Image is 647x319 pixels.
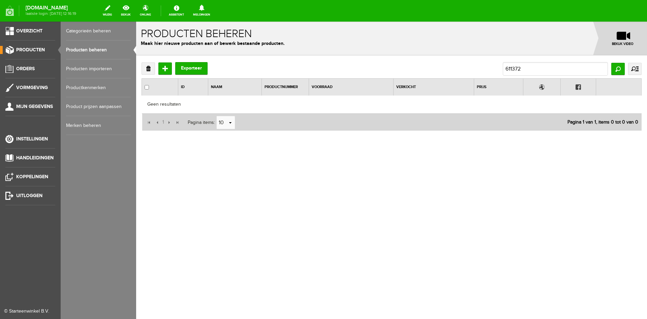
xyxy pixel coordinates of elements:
[75,63,86,68] a: Naam
[338,57,387,74] th: Klik hier om te sorteren
[66,116,131,135] a: Merken beheren
[136,3,155,18] a: online
[52,98,79,104] span: Pagina items:
[5,41,19,53] a: Verwijderen
[173,57,257,74] th: Klik hier om te sorteren
[5,18,506,25] p: Maak hier nieuwe producten aan of bewerk bestaande producten.
[6,74,505,92] div: Geen resultaten
[16,104,53,109] span: Mijn gegevens
[367,41,472,54] input: Zoek op productnaam of productnummer
[99,3,116,18] a: wijzig
[341,63,350,68] a: Prijs
[22,41,36,53] input: Toevoegen
[29,97,36,105] input: Volgende pagina
[26,12,76,16] span: laatste login: [DATE] 12:16:19
[260,63,280,68] a: Verkocht
[16,136,48,142] span: Instellingen
[16,66,35,72] span: Orders
[26,94,29,107] a: 1
[16,85,48,90] span: Vormgeving
[16,193,42,198] span: Uitloggen
[257,57,338,74] th: Klik hier om te sorteren
[66,22,131,41] a: Categorieën beheren
[26,6,76,10] strong: [DOMAIN_NAME]
[128,63,162,68] a: Productnummer
[117,3,135,18] a: bekijk
[66,97,131,116] a: Product prijzen aanpassen
[176,63,196,68] a: Voorraad
[92,95,97,108] a: select
[475,41,489,53] input: Zoeken
[16,174,48,180] span: Koppelingen
[66,59,131,78] a: Producten importeren
[45,63,49,68] a: ID
[9,97,17,105] input: Eerste pagina
[66,41,131,59] a: Producten beheren
[5,6,506,18] h1: Producten beheren
[460,20,514,25] span: bekijk video
[403,62,409,69] img: Online
[492,41,505,53] a: uitgebreid zoeken
[16,155,54,161] span: Handleidingen
[42,57,72,74] th: Klik hier om te sorteren
[428,94,505,107] div: Pagina 1 van 1, items 0 tot 0 van 0
[16,28,42,34] span: Overzicht
[18,97,26,105] input: Vorige pagina
[165,3,188,18] a: Assistent
[72,57,126,74] th: Klik hier om te sorteren
[189,3,214,18] a: Meldingen
[37,97,45,105] input: Laatste pagina
[66,78,131,97] a: Productkenmerken
[16,47,45,53] span: Producten
[4,308,51,315] div: © Starteenwinkel B.V.
[39,41,71,53] button: Exporteer
[439,63,445,68] img: Facebook
[126,57,173,74] th: Klik hier om te sorteren
[6,57,42,74] th: Selecteer alle producten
